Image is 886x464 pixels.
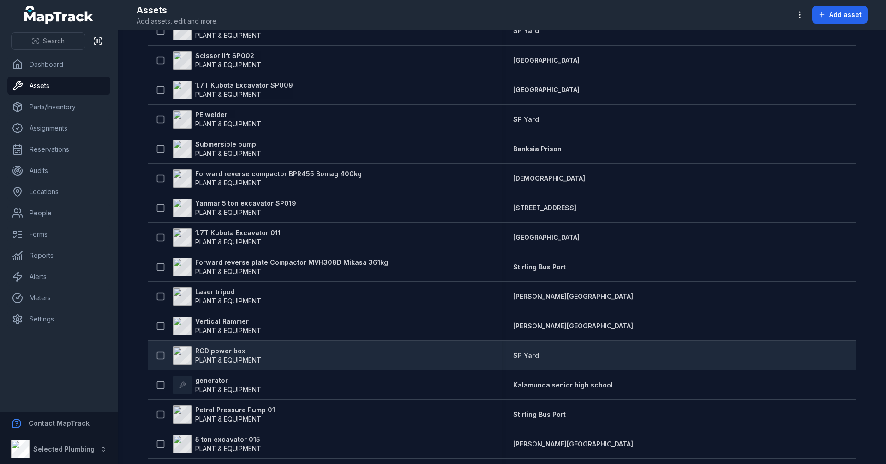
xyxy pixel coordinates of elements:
a: 1.7T Kubota Excavator 011PLANT & EQUIPMENT [173,228,281,247]
span: [DEMOGRAPHIC_DATA] [513,174,585,182]
span: [PERSON_NAME][GEOGRAPHIC_DATA] [513,292,633,300]
span: Stirling Bus Port [513,410,566,418]
a: [PERSON_NAME][GEOGRAPHIC_DATA] [513,321,633,331]
span: PLANT & EQUIPMENT [195,297,261,305]
strong: Forward reverse compactor BPR455 Bomag 400kg [195,169,362,178]
strong: Petrol Pressure Pump 01 [195,405,275,415]
a: [STREET_ADDRESS] [513,203,576,213]
span: [GEOGRAPHIC_DATA] [513,233,580,241]
a: [GEOGRAPHIC_DATA] [513,233,580,242]
strong: Scissor lift SP002 [195,51,261,60]
a: Parts/Inventory [7,98,110,116]
a: [DEMOGRAPHIC_DATA] [513,174,585,183]
a: Assignments [7,119,110,137]
strong: generator [195,376,261,385]
strong: Laser tripod [195,287,261,297]
span: SP Yard [513,27,539,35]
a: People [7,204,110,222]
a: MapTrack [24,6,94,24]
button: Add asset [812,6,868,24]
a: Settings [7,310,110,328]
strong: 5 ton excavator 015 [195,435,261,444]
span: PLANT & EQUIPMENT [195,90,261,98]
a: Tripod for laserPLANT & EQUIPMENT [173,22,261,40]
a: Assets [7,77,110,95]
strong: Vertical Rammer [195,317,261,326]
strong: RCD power box [195,346,261,356]
a: Forward reverse plate Compactor MVH308D Mikasa 361kgPLANT & EQUIPMENT [173,258,388,276]
span: PLANT & EQUIPMENT [195,445,261,452]
a: [PERSON_NAME][GEOGRAPHIC_DATA] [513,292,633,301]
a: Vertical RammerPLANT & EQUIPMENT [173,317,261,335]
button: Search [11,32,85,50]
a: Submersible pumpPLANT & EQUIPMENT [173,140,261,158]
a: Scissor lift SP002PLANT & EQUIPMENT [173,51,261,70]
span: PLANT & EQUIPMENT [195,415,261,423]
a: Alerts [7,268,110,286]
a: Stirling Bus Port [513,410,566,419]
a: Reservations [7,140,110,159]
a: Stirling Bus Port [513,262,566,272]
a: Audits [7,161,110,180]
a: Dashboard [7,55,110,74]
a: 5 ton excavator 015PLANT & EQUIPMENT [173,435,261,453]
a: Petrol Pressure Pump 01PLANT & EQUIPMENT [173,405,275,424]
span: PLANT & EQUIPMENT [195,61,261,69]
span: SP Yard [513,351,539,359]
strong: 1.7T Kubota Excavator SP009 [195,81,293,90]
span: PLANT & EQUIPMENT [195,179,261,187]
span: PLANT & EQUIPMENT [195,120,261,128]
span: PLANT & EQUIPMENT [195,268,261,275]
span: [GEOGRAPHIC_DATA] [513,56,580,64]
span: PLANT & EQUIPMENT [195,31,261,39]
span: Stirling Bus Port [513,263,566,271]
span: PLANT & EQUIPMENT [195,356,261,364]
a: Laser tripodPLANT & EQUIPMENT [173,287,261,306]
a: [GEOGRAPHIC_DATA] [513,56,580,65]
span: Banksia Prison [513,145,562,153]
span: PLANT & EQUIPMENT [195,238,261,246]
a: Reports [7,246,110,265]
strong: 1.7T Kubota Excavator 011 [195,228,281,238]
a: Banksia Prison [513,144,562,154]
a: Forward reverse compactor BPR455 Bomag 400kgPLANT & EQUIPMENT [173,169,362,188]
strong: Contact MapTrack [29,419,90,427]
strong: Selected Plumbing [33,445,95,453]
strong: Forward reverse plate Compactor MVH308D Mikasa 361kg [195,258,388,267]
a: SP Yard [513,26,539,36]
a: generatorPLANT & EQUIPMENT [173,376,261,394]
span: [GEOGRAPHIC_DATA] [513,86,580,94]
a: PE welderPLANT & EQUIPMENT [173,110,261,129]
span: Search [43,36,65,46]
strong: Submersible pump [195,140,261,149]
a: Meters [7,289,110,307]
span: Add asset [829,10,862,19]
a: 1.7T Kubota Excavator SP009PLANT & EQUIPMENT [173,81,293,99]
span: PLANT & EQUIPMENT [195,327,261,334]
span: [PERSON_NAME][GEOGRAPHIC_DATA] [513,440,633,448]
a: Locations [7,183,110,201]
a: RCD power boxPLANT & EQUIPMENT [173,346,261,365]
a: Forms [7,225,110,244]
span: [STREET_ADDRESS] [513,204,576,212]
span: PLANT & EQUIPMENT [195,386,261,393]
h2: Assets [137,4,218,17]
a: [GEOGRAPHIC_DATA] [513,85,580,95]
a: [PERSON_NAME][GEOGRAPHIC_DATA] [513,440,633,449]
a: SP Yard [513,115,539,124]
a: Kalamunda senior high school [513,381,613,390]
a: Yanmar 5 ton excavator SP019PLANT & EQUIPMENT [173,199,296,217]
span: Add assets, edit and more. [137,17,218,26]
strong: PE welder [195,110,261,119]
span: PLANT & EQUIPMENT [195,149,261,157]
span: SP Yard [513,115,539,123]
span: Kalamunda senior high school [513,381,613,389]
a: SP Yard [513,351,539,360]
span: [PERSON_NAME][GEOGRAPHIC_DATA] [513,322,633,330]
span: PLANT & EQUIPMENT [195,208,261,216]
strong: Yanmar 5 ton excavator SP019 [195,199,296,208]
